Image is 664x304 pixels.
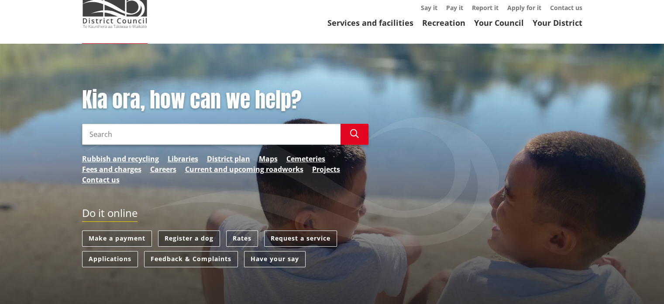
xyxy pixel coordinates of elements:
a: Your District [533,17,582,28]
a: District plan [207,154,250,164]
a: Recreation [422,17,465,28]
a: Pay it [446,3,463,12]
a: Applications [82,251,138,267]
a: Apply for it [507,3,541,12]
a: Contact us [82,175,120,185]
a: Your Council [474,17,524,28]
a: Projects [312,164,340,175]
a: Make a payment [82,231,152,247]
a: Report it [472,3,499,12]
a: Careers [150,164,176,175]
a: Current and upcoming roadworks [185,164,303,175]
a: Have your say [244,251,306,267]
input: Search input [82,124,341,145]
h1: Kia ora, how can we help? [82,87,368,113]
a: Maps [259,154,278,164]
a: Fees and charges [82,164,141,175]
a: Rates [226,231,258,247]
iframe: Messenger Launcher [624,267,655,299]
a: Register a dog [158,231,220,247]
a: Feedback & Complaints [144,251,238,267]
h2: Do it online [82,207,138,222]
a: Contact us [550,3,582,12]
a: Request a service [264,231,337,247]
a: Libraries [168,154,198,164]
a: Cemeteries [286,154,325,164]
a: Say it [421,3,437,12]
a: Rubbish and recycling [82,154,159,164]
a: Services and facilities [327,17,413,28]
